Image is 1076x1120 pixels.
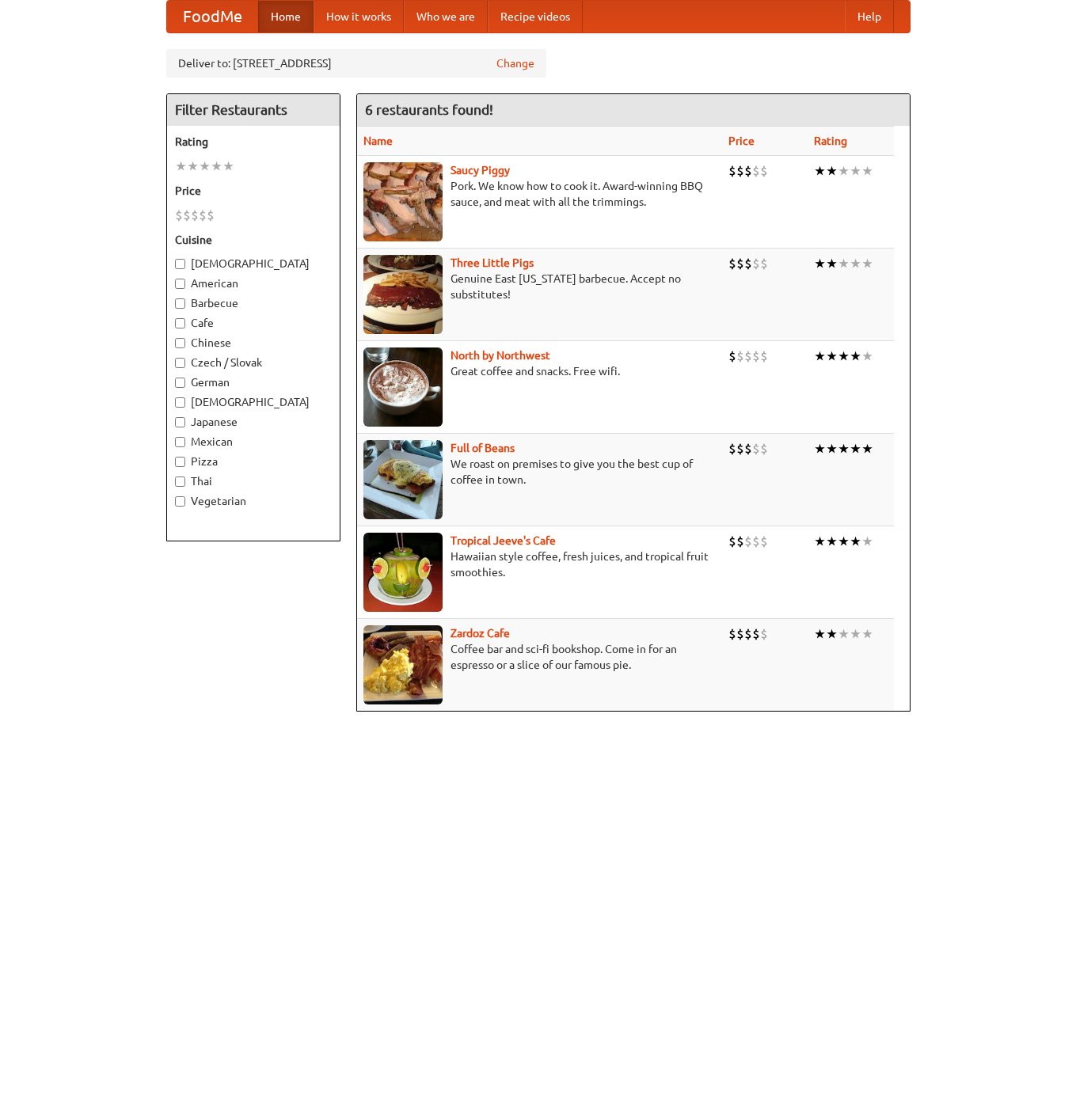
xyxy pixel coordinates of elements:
label: Chinese [175,335,332,351]
li: $ [175,207,183,224]
li: ★ [826,255,838,272]
input: American [175,279,185,289]
li: ★ [850,162,861,180]
img: saucy.jpg [363,162,443,241]
li: ★ [199,158,211,175]
li: $ [744,625,752,643]
label: Cafe [175,315,332,331]
li: $ [728,440,736,457]
a: How it works [314,1,404,32]
li: $ [760,347,768,365]
p: Pork. We know how to cook it. Award-winning BBQ sauce, and meat with all the trimmings. [363,178,717,210]
li: $ [752,533,760,550]
li: $ [744,440,752,457]
li: $ [736,533,744,550]
p: Hawaiian style coffee, fresh juices, and tropical fruit smoothies. [363,549,717,580]
li: $ [744,255,752,272]
a: Home [258,1,314,32]
li: $ [760,533,768,550]
input: Cafe [175,318,185,328]
li: $ [183,207,191,224]
div: Deliver to: [STREET_ADDRESS] [166,49,546,78]
li: ★ [814,533,826,550]
input: Czech / Slovak [175,358,185,368]
a: Change [496,55,534,71]
li: $ [728,255,736,272]
li: ★ [838,255,850,272]
input: Barbecue [175,298,185,309]
label: [DEMOGRAPHIC_DATA] [175,256,332,271]
li: $ [728,625,736,643]
ng-pluralize: 6 restaurants found! [365,102,493,117]
li: $ [736,162,744,180]
input: Japanese [175,417,185,427]
li: ★ [861,255,873,272]
input: [DEMOGRAPHIC_DATA] [175,259,185,269]
b: Three Little Pigs [451,256,534,269]
li: $ [760,625,768,643]
li: $ [736,347,744,365]
input: German [175,378,185,388]
li: ★ [814,347,826,365]
a: Full of Beans [451,442,515,454]
li: $ [207,207,215,224]
li: ★ [850,625,861,643]
li: ★ [838,625,850,643]
a: Rating [814,135,847,147]
li: $ [736,625,744,643]
label: Czech / Slovak [175,355,332,370]
input: [DEMOGRAPHIC_DATA] [175,397,185,408]
a: FoodMe [167,1,258,32]
li: ★ [211,158,222,175]
li: $ [199,207,207,224]
a: Who we are [404,1,488,32]
p: Genuine East [US_STATE] barbecue. Accept no substitutes! [363,271,717,302]
input: Chinese [175,338,185,348]
a: North by Northwest [451,349,550,362]
input: Vegetarian [175,496,185,507]
li: ★ [222,158,234,175]
input: Mexican [175,437,185,447]
li: ★ [850,255,861,272]
li: $ [728,162,736,180]
li: $ [744,162,752,180]
li: ★ [838,347,850,365]
a: Price [728,135,755,147]
label: Vegetarian [175,493,332,509]
label: Mexican [175,434,332,450]
p: Coffee bar and sci-fi bookshop. Come in for an espresso or a slice of our famous pie. [363,641,717,673]
a: Tropical Jeeve's Cafe [451,534,556,547]
li: ★ [861,533,873,550]
li: ★ [861,162,873,180]
li: ★ [861,625,873,643]
img: beans.jpg [363,440,443,519]
a: Saucy Piggy [451,164,510,177]
li: $ [752,625,760,643]
label: Pizza [175,454,332,469]
li: $ [744,347,752,365]
li: $ [728,347,736,365]
li: ★ [175,158,187,175]
a: Zardoz Cafe [451,627,510,640]
li: ★ [861,440,873,457]
label: German [175,374,332,390]
li: ★ [814,440,826,457]
li: ★ [814,625,826,643]
img: zardoz.jpg [363,625,443,704]
li: ★ [826,625,838,643]
li: ★ [187,158,199,175]
label: American [175,275,332,291]
li: $ [752,255,760,272]
img: north.jpg [363,347,443,427]
h4: Filter Restaurants [167,94,340,126]
label: Japanese [175,414,332,430]
h5: Price [175,183,332,199]
li: ★ [826,533,838,550]
a: Recipe videos [488,1,583,32]
h5: Cuisine [175,232,332,248]
li: $ [191,207,199,224]
li: ★ [850,440,861,457]
li: ★ [826,440,838,457]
